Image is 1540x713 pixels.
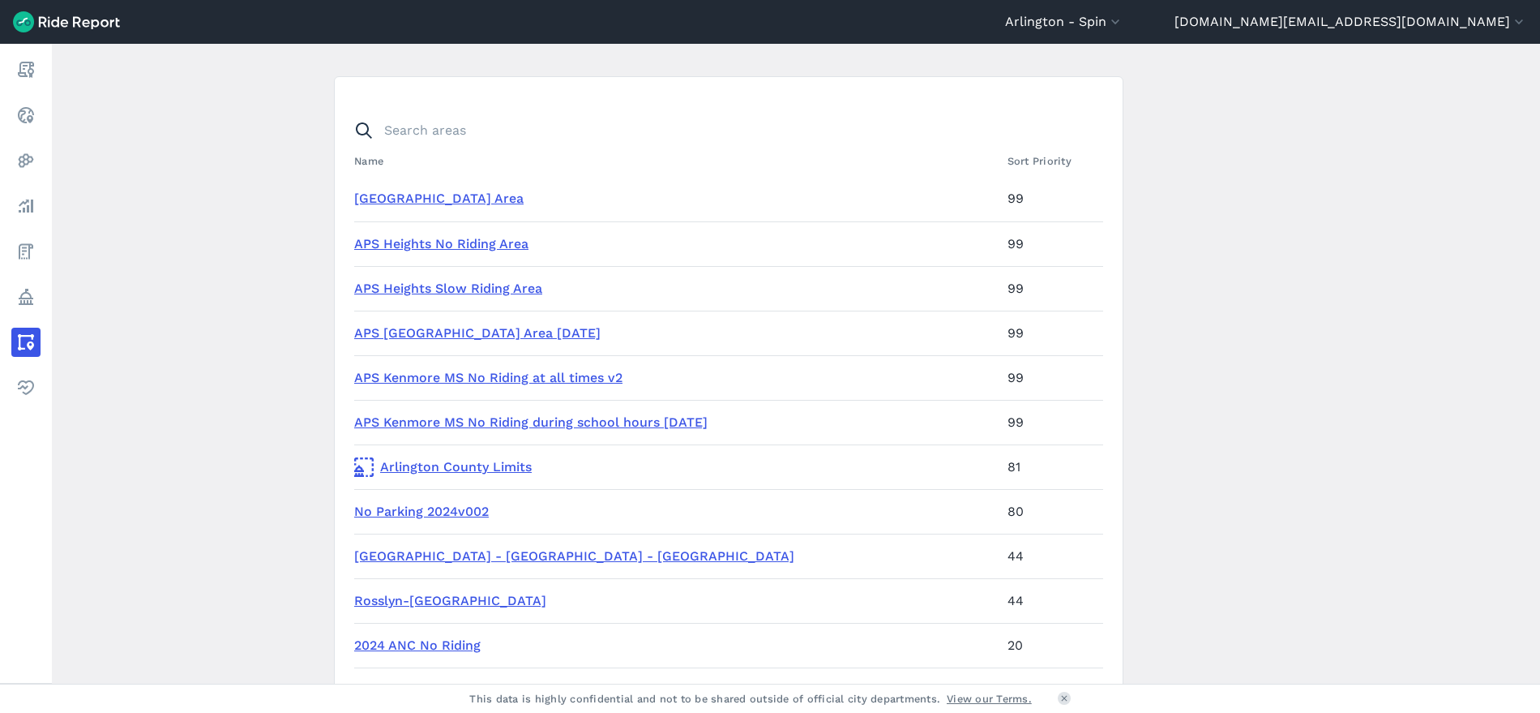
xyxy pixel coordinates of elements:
[1001,221,1103,266] td: 99
[11,328,41,357] a: Areas
[354,370,622,385] a: APS Kenmore MS No Riding at all times v2
[1001,578,1103,623] td: 44
[354,548,794,564] a: [GEOGRAPHIC_DATA] - [GEOGRAPHIC_DATA] - [GEOGRAPHIC_DATA]
[354,145,1001,177] th: Name
[354,325,601,341] a: APS [GEOGRAPHIC_DATA] Area [DATE]
[947,691,1032,707] a: View our Terms.
[1174,12,1527,32] button: [DOMAIN_NAME][EMAIL_ADDRESS][DOMAIN_NAME]
[354,457,995,477] a: Arlington County Limits
[11,237,41,266] a: Fees
[1001,177,1103,221] td: 99
[1001,534,1103,578] td: 44
[354,593,546,608] a: Rosslyn-[GEOGRAPHIC_DATA]
[11,191,41,221] a: Analyze
[354,281,542,296] a: APS Heights Slow Riding Area
[1005,12,1123,32] button: Arlington - Spin
[354,682,491,698] a: [GEOGRAPHIC_DATA]
[13,11,120,32] img: Ride Report
[354,191,524,206] a: [GEOGRAPHIC_DATA] Area
[1001,489,1103,534] td: 80
[1001,445,1103,489] td: 81
[354,414,708,430] a: APS Kenmore MS No Riding during school hours [DATE]
[11,373,41,402] a: Health
[354,236,528,251] a: APS Heights No Riding Area
[11,101,41,130] a: Realtime
[11,282,41,311] a: Policy
[1001,266,1103,311] td: 99
[1001,400,1103,445] td: 99
[1001,355,1103,400] td: 99
[354,504,489,519] a: No Parking 2024v002
[1001,145,1103,177] th: Sort Priority
[1001,311,1103,355] td: 99
[11,146,41,175] a: Heatmaps
[354,638,481,653] a: 2024 ANC No Riding
[1001,623,1103,668] td: 20
[1001,668,1103,712] td: 20
[344,116,1093,145] input: Search areas
[11,55,41,84] a: Report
